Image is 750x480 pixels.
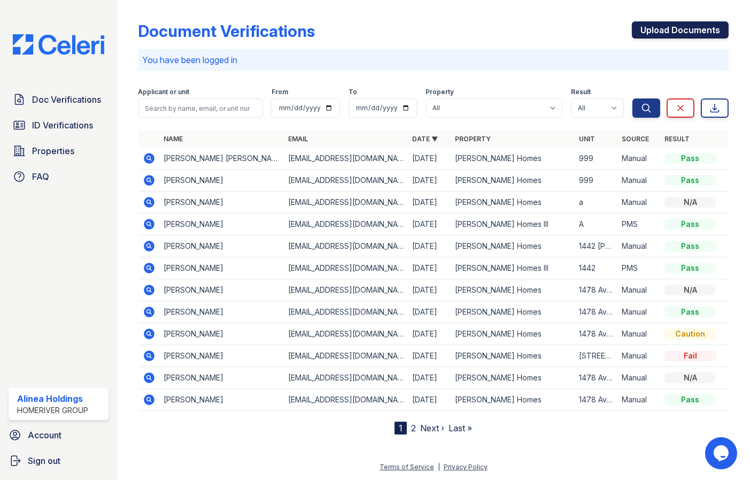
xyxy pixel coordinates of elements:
[575,148,617,170] td: 999
[17,405,88,416] div: HomeRiver Group
[705,437,739,469] iframe: chat widget
[575,389,617,411] td: 1478 Avon Ave
[664,307,716,317] div: Pass
[9,166,109,187] a: FAQ
[408,192,451,214] td: [DATE]
[451,170,575,192] td: [PERSON_NAME] Homes
[451,279,575,301] td: [PERSON_NAME] Homes
[408,367,451,389] td: [DATE]
[575,367,617,389] td: 1478 Avon Ave
[451,345,575,367] td: [PERSON_NAME] Homes
[408,301,451,323] td: [DATE]
[571,88,591,96] label: Result
[9,89,109,110] a: Doc Verifications
[664,263,716,273] div: Pass
[284,279,408,301] td: [EMAIL_ADDRESS][DOMAIN_NAME]
[160,279,284,301] td: [PERSON_NAME]
[617,389,660,411] td: Manual
[32,119,93,132] span: ID Verifications
[451,235,575,257] td: [PERSON_NAME] Homes
[575,301,617,323] td: 1478 Avon Ave
[451,257,575,279] td: [PERSON_NAME] Homes III
[632,21,729,39] a: Upload Documents
[451,214,575,235] td: [PERSON_NAME] Homes III
[28,429,61,441] span: Account
[617,279,660,301] td: Manual
[284,257,408,279] td: [EMAIL_ADDRESS][DOMAIN_NAME]
[664,329,716,339] div: Caution
[664,351,716,361] div: Fail
[617,301,660,323] td: Manual
[575,345,617,367] td: [STREET_ADDRESS]
[160,214,284,235] td: [PERSON_NAME]
[617,148,660,170] td: Manual
[160,345,284,367] td: [PERSON_NAME]
[138,21,315,41] div: Document Verifications
[617,345,660,367] td: Manual
[408,148,451,170] td: [DATE]
[617,214,660,235] td: PMS
[138,98,264,118] input: Search by name, email, or unit number
[143,54,725,66] p: You have been logged in
[617,170,660,192] td: Manual
[160,389,284,411] td: [PERSON_NAME]
[9,140,109,162] a: Properties
[408,345,451,367] td: [DATE]
[284,301,408,323] td: [EMAIL_ADDRESS][DOMAIN_NAME]
[451,323,575,345] td: [PERSON_NAME] Homes
[160,148,284,170] td: [PERSON_NAME] [PERSON_NAME]
[284,148,408,170] td: [EMAIL_ADDRESS][DOMAIN_NAME]
[617,367,660,389] td: Manual
[575,279,617,301] td: 1478 Avon Ave
[17,392,88,405] div: Alinea Holdings
[451,367,575,389] td: [PERSON_NAME] Homes
[138,88,190,96] label: Applicant or unit
[160,170,284,192] td: [PERSON_NAME]
[412,135,438,143] a: Date ▼
[664,219,716,230] div: Pass
[28,454,60,467] span: Sign out
[575,170,617,192] td: 999
[451,192,575,214] td: [PERSON_NAME] Homes
[284,345,408,367] td: [EMAIL_ADDRESS][DOMAIN_NAME]
[4,424,113,446] a: Account
[164,135,183,143] a: Name
[284,170,408,192] td: [EMAIL_ADDRESS][DOMAIN_NAME]
[408,323,451,345] td: [DATE]
[160,367,284,389] td: [PERSON_NAME]
[664,197,716,208] div: N/A
[664,241,716,252] div: Pass
[395,422,407,435] div: 1
[408,170,451,192] td: [DATE]
[579,135,595,143] a: Unit
[380,463,434,471] a: Terms of Service
[411,423,416,433] a: 2
[408,279,451,301] td: [DATE]
[272,88,288,96] label: From
[664,153,716,164] div: Pass
[622,135,649,143] a: Source
[664,372,716,383] div: N/A
[32,93,101,106] span: Doc Verifications
[575,257,617,279] td: 1442
[575,235,617,257] td: 1442 [PERSON_NAME]
[32,144,74,157] span: Properties
[284,367,408,389] td: [EMAIL_ADDRESS][DOMAIN_NAME]
[408,235,451,257] td: [DATE]
[284,192,408,214] td: [EMAIL_ADDRESS][DOMAIN_NAME]
[451,148,575,170] td: [PERSON_NAME] Homes
[664,285,716,295] div: N/A
[575,214,617,235] td: A
[4,34,113,55] img: CE_Logo_Blue-a8612792a0a2168367f1c8372b55b34899dd931a85d93a1a3d3e32e68fde9ad4.png
[426,88,454,96] label: Property
[408,257,451,279] td: [DATE]
[451,301,575,323] td: [PERSON_NAME] Homes
[575,323,617,345] td: 1478 Avon Ave
[617,323,660,345] td: Manual
[160,192,284,214] td: [PERSON_NAME]
[617,192,660,214] td: Manual
[455,135,491,143] a: Property
[664,135,690,143] a: Result
[451,389,575,411] td: [PERSON_NAME] Homes
[4,450,113,471] a: Sign out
